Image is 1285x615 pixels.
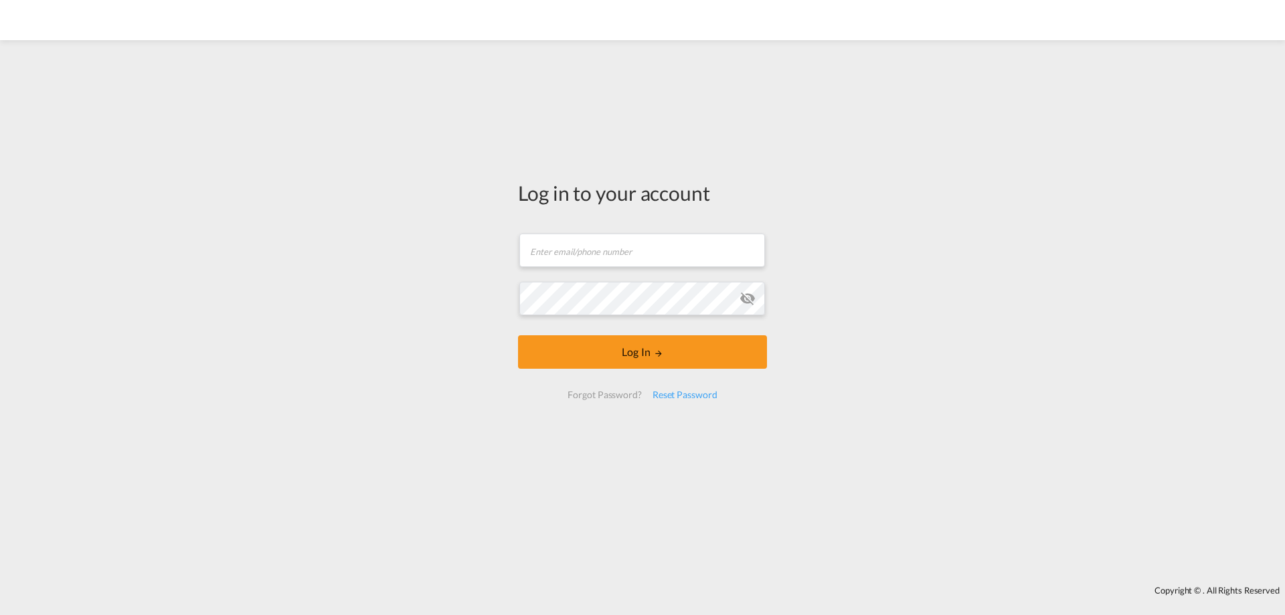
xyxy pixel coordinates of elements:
button: LOGIN [518,335,767,369]
div: Log in to your account [518,179,767,207]
md-icon: icon-eye-off [740,290,756,306]
div: Reset Password [647,383,723,407]
input: Enter email/phone number [519,234,765,267]
div: Forgot Password? [562,383,647,407]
